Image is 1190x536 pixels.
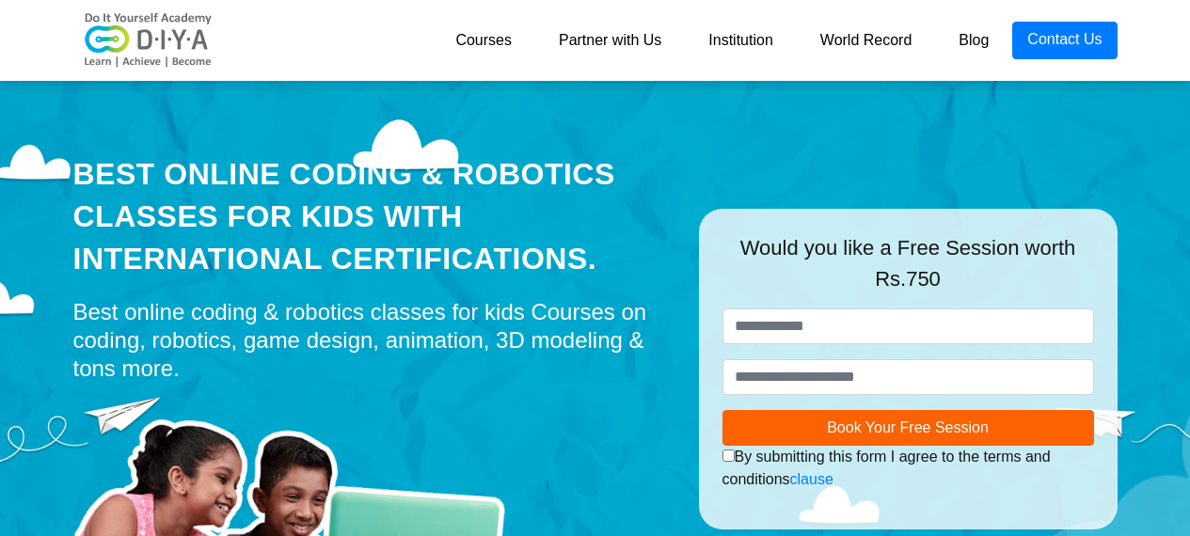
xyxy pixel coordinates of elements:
div: Best online coding & robotics classes for kids Courses on coding, robotics, game design, animatio... [73,298,671,383]
a: Partner with Us [535,22,685,59]
div: Best Online Coding & Robotics Classes for kids with International Certifications. [73,153,671,279]
img: logo-v2.png [73,12,224,69]
div: Would you like a Free Session worth Rs.750 [722,232,1094,308]
a: clause [790,471,833,487]
span: Book Your Free Session [827,419,989,435]
a: Blog [935,22,1012,59]
button: Book Your Free Session [722,410,1094,446]
div: By submitting this form I agree to the terms and conditions [722,446,1094,491]
a: World Record [797,22,936,59]
a: Contact Us [1012,22,1117,59]
a: Institution [685,22,796,59]
a: Courses [432,22,535,59]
